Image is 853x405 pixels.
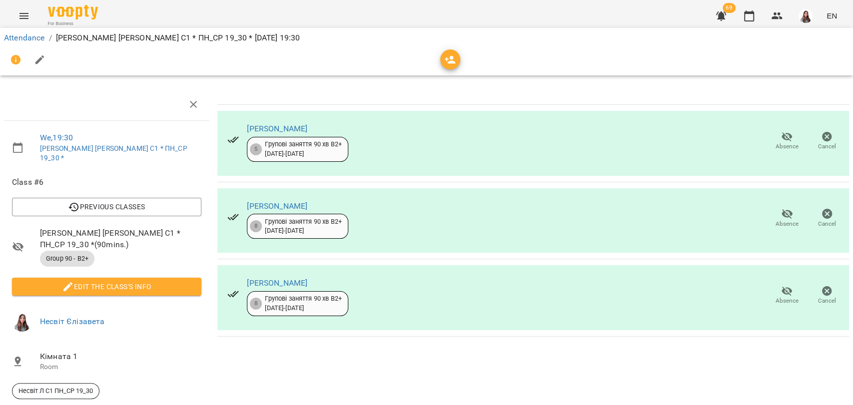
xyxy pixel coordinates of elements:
[807,204,847,232] button: Cancel
[807,282,847,310] button: Cancel
[807,127,847,155] button: Cancel
[247,124,307,133] a: [PERSON_NAME]
[40,317,104,326] a: Несвіт Єлізавета
[12,312,32,332] img: a5c51dc64ebbb1389a9d34467d35a8f5.JPG
[40,351,201,363] span: Кімната 1
[48,32,51,44] li: /
[723,3,736,13] span: 69
[250,298,262,310] div: 8
[827,10,837,21] span: EN
[4,32,849,44] nav: breadcrumb
[12,383,99,399] div: Несвіт Л С1 ПН_СР 19_30
[818,220,836,228] span: Cancel
[265,217,342,236] div: Групові заняття 90 хв В2+ [DATE] - [DATE]
[247,278,307,288] a: [PERSON_NAME]
[265,140,342,158] div: Групові заняття 90 хв В2+ [DATE] - [DATE]
[56,32,300,44] p: [PERSON_NAME] [PERSON_NAME] С1 * ПН_СР 19_30 * [DATE] 19:30
[776,297,799,305] span: Absence
[20,201,193,213] span: Previous Classes
[767,127,807,155] button: Absence
[48,5,98,19] img: Voopty Logo
[40,133,73,142] a: We , 19:30
[12,4,36,28] button: Menu
[20,281,193,293] span: Edit the class's Info
[12,176,201,188] span: Class #6
[250,143,262,155] div: 5
[776,142,799,151] span: Absence
[818,142,836,151] span: Cancel
[12,278,201,296] button: Edit the class's Info
[48,20,98,27] span: For Business
[40,227,201,251] span: [PERSON_NAME] [PERSON_NAME] С1 * ПН_СР 19_30 * ( 90 mins. )
[247,201,307,211] a: [PERSON_NAME]
[250,220,262,232] div: 8
[823,6,841,25] button: EN
[767,204,807,232] button: Absence
[40,362,201,372] p: Room
[776,220,799,228] span: Absence
[4,33,44,42] a: Attendance
[40,254,94,263] span: Group 90 - B2+
[40,144,187,162] a: [PERSON_NAME] [PERSON_NAME] С1 * ПН_СР 19_30 *
[767,282,807,310] button: Absence
[12,198,201,216] button: Previous Classes
[818,297,836,305] span: Cancel
[265,294,342,313] div: Групові заняття 90 хв В2+ [DATE] - [DATE]
[12,387,99,396] span: Несвіт Л С1 ПН_СР 19_30
[799,9,813,23] img: a5c51dc64ebbb1389a9d34467d35a8f5.JPG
